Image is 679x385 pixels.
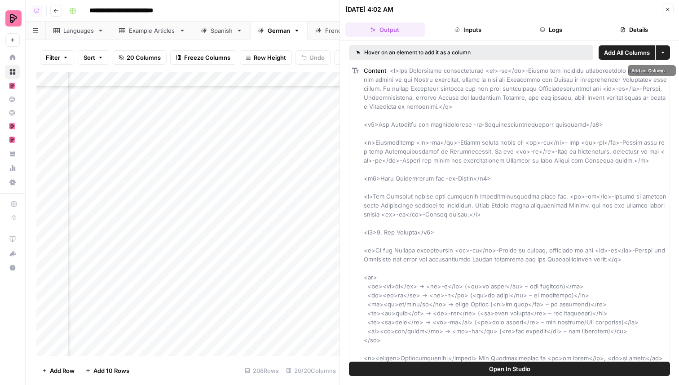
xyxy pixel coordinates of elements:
[349,362,670,376] button: Open In Studio
[604,48,650,57] span: Add All Columns
[6,247,19,260] div: What's new?
[9,83,15,89] img: mhz6d65ffplwgtj76gcfkrq5icux
[345,22,425,37] button: Output
[5,65,20,79] a: Browse
[308,22,363,40] a: French
[268,26,290,35] div: German
[5,161,20,175] a: Usage
[46,53,60,62] span: Filter
[170,50,236,65] button: Freeze Columns
[5,261,20,275] button: Help + Support
[5,146,20,161] a: Your Data
[36,363,80,378] button: Add Row
[80,363,135,378] button: Add 10 Rows
[599,45,655,60] button: Add All Columns
[129,26,176,35] div: Example Articles
[345,5,393,14] div: [DATE] 4:02 AM
[325,26,345,35] div: French
[84,53,95,62] span: Sort
[241,363,282,378] div: 208 Rows
[428,22,508,37] button: Inputs
[127,53,161,62] span: 20 Columns
[46,22,111,40] a: Languages
[282,363,339,378] div: 20/20 Columns
[63,26,94,35] div: Languages
[9,123,15,129] img: mhz6d65ffplwgtj76gcfkrq5icux
[9,137,15,143] img: mhz6d65ffplwgtj76gcfkrq5icux
[5,175,20,190] a: Settings
[184,53,230,62] span: Freeze Columns
[309,53,325,62] span: Undo
[113,50,167,65] button: 20 Columns
[5,246,20,261] button: What's new?
[111,22,193,40] a: Example Articles
[5,7,20,30] button: Workspace: Preply
[40,50,74,65] button: Filter
[5,232,20,246] a: AirOps Academy
[250,22,308,40] a: German
[254,53,286,62] span: Row Height
[356,49,529,57] div: Hover on an element to add it as a column
[193,22,250,40] a: Spanish
[511,22,591,37] button: Logs
[78,50,109,65] button: Sort
[295,50,331,65] button: Undo
[93,366,129,375] span: Add 10 Rows
[50,366,75,375] span: Add Row
[5,50,20,65] a: Home
[211,26,233,35] div: Spanish
[5,10,22,27] img: Preply Logo
[594,22,674,37] button: Details
[364,67,386,74] span: Content
[240,50,292,65] button: Row Height
[489,364,530,373] span: Open In Studio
